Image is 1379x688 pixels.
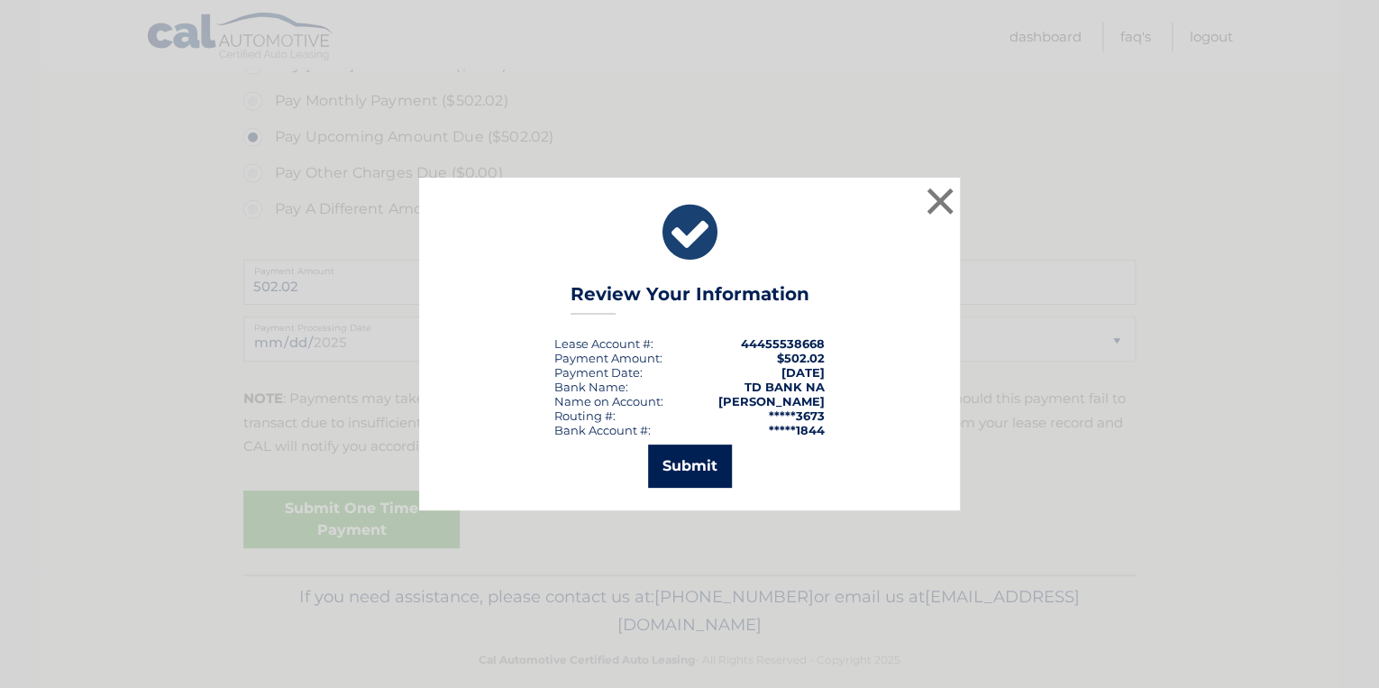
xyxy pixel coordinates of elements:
strong: 44455538668 [741,336,825,351]
div: : [554,365,643,380]
span: $502.02 [777,351,825,365]
strong: TD BANK NA [744,380,825,394]
div: Lease Account #: [554,336,653,351]
span: Payment Date [554,365,640,380]
div: Payment Amount: [554,351,662,365]
button: × [922,183,958,219]
button: Submit [648,445,732,488]
div: Bank Name: [554,380,628,394]
span: [DATE] [781,365,825,380]
h3: Review Your Information [571,283,809,315]
div: Name on Account: [554,394,663,408]
strong: [PERSON_NAME] [718,394,825,408]
div: Bank Account #: [554,423,651,437]
div: Routing #: [554,408,616,423]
